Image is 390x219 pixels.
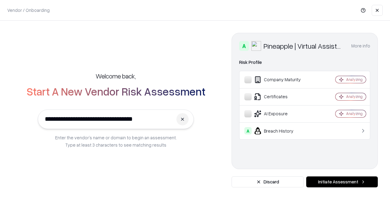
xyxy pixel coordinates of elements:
div: Analyzing [346,111,363,116]
div: Certificates [244,93,317,100]
p: Enter the vendor’s name or domain to begin an assessment. Type at least 3 characters to see match... [55,134,177,148]
p: Vendor / Onboarding [7,7,50,13]
div: A [244,127,252,134]
button: Discard [232,176,304,187]
button: More info [351,40,370,51]
button: Initiate Assessment [306,176,378,187]
div: Analyzing [346,77,363,82]
div: A [239,41,249,51]
div: Risk Profile [239,59,370,66]
img: Pineapple | Virtual Assistant Agency [251,41,261,51]
div: Company Maturity [244,76,317,83]
h2: Start A New Vendor Risk Assessment [27,85,205,97]
div: Analyzing [346,94,363,99]
h5: Welcome back, [96,72,136,80]
div: AI Exposure [244,110,317,117]
div: Breach History [244,127,317,134]
div: Pineapple | Virtual Assistant Agency [264,41,344,51]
